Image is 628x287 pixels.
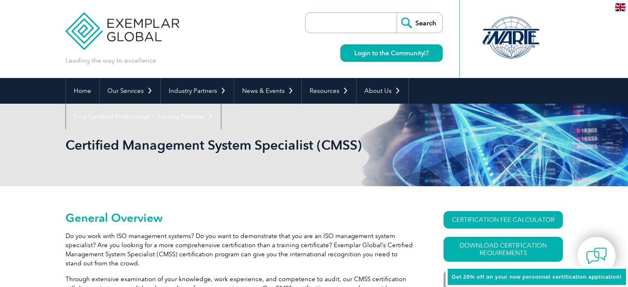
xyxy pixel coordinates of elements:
h1: Certified Management System Specialist (CMSS) [65,137,384,153]
a: About Us [356,78,408,104]
img: contact-chat.png [586,246,607,266]
a: Download Certification Requirements [444,237,563,262]
a: Industry Partners [161,78,234,104]
a: Find Certified Professional / Training Provider [66,104,221,129]
a: Resources [302,78,356,104]
img: en [615,3,626,11]
a: News & Events [234,78,301,104]
a: Login to the Community [340,44,443,62]
img: open_square.png [424,51,429,55]
input: Search [397,13,442,33]
a: Home [66,78,99,104]
span: Get 20% off on your new personnel certification application! [452,274,622,280]
a: Our Services [99,78,160,104]
a: CERTIFICATION FEE CALCULATOR [444,211,563,229]
p: Leading the way to excellence [65,56,156,65]
p: Do you work with ISO management systems? Do you want to demonstrate that you are an ISO managemen... [65,231,414,268]
h2: General Overview [65,211,414,224]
